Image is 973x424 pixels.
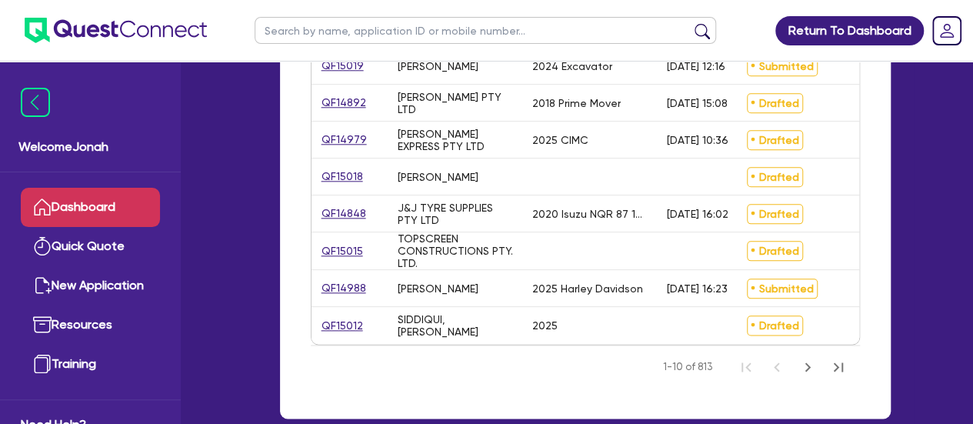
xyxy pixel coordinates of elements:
img: quest-connect-logo-blue [25,18,207,43]
img: new-application [33,276,52,295]
div: [PERSON_NAME] [398,60,478,72]
span: Drafted [747,204,803,224]
div: 2025 Harley Davidson [532,282,643,295]
div: [DATE] 15:08 [667,97,728,109]
a: QF15019 [321,57,365,75]
div: [DATE] 10:36 [667,134,728,146]
input: Search by name, application ID or mobile number... [255,17,716,44]
button: Next Page [792,352,823,382]
button: Last Page [823,352,854,382]
span: Submitted [747,56,818,76]
span: Drafted [747,93,803,113]
a: QF15012 [321,317,364,335]
div: [DATE] 16:23 [667,282,728,295]
div: TOPSCREEN CONSTRUCTIONS PTY. LTD. [398,232,514,269]
div: [DATE] 16:02 [667,208,728,220]
span: Drafted [747,315,803,336]
a: QF14848 [321,205,367,222]
div: 2025 CIMC [532,134,588,146]
a: Quick Quote [21,227,160,266]
a: QF14892 [321,94,367,112]
span: Welcome Jonah [18,138,162,156]
a: Dropdown toggle [927,11,967,51]
div: [PERSON_NAME] PTY LTD [398,91,514,115]
a: Training [21,345,160,384]
a: Dashboard [21,188,160,227]
div: 2020 Isuzu NQR 87 190 [532,208,648,220]
span: Drafted [747,241,803,261]
div: J&J TYRE SUPPLIES PTY LTD [398,202,514,226]
img: icon-menu-close [21,88,50,117]
div: SIDDIQUI, [PERSON_NAME] [398,313,514,338]
span: Drafted [747,167,803,187]
div: 2018 Prime Mover [532,97,621,109]
div: [PERSON_NAME] [398,171,478,183]
div: [PERSON_NAME] [398,282,478,295]
img: resources [33,315,52,334]
span: Submitted [747,279,818,299]
div: [DATE] 12:16 [667,60,725,72]
div: 2024 Excavator [532,60,612,72]
a: QF15018 [321,168,364,185]
a: New Application [21,266,160,305]
button: Previous Page [761,352,792,382]
div: [PERSON_NAME] EXPRESS PTY LTD [398,128,514,152]
button: First Page [731,352,761,382]
span: 1-10 of 813 [663,359,712,375]
a: QF14988 [321,279,367,297]
a: Resources [21,305,160,345]
span: Drafted [747,130,803,150]
img: training [33,355,52,373]
img: quick-quote [33,237,52,255]
div: 2025 [532,319,558,332]
a: QF15015 [321,242,364,260]
a: QF14979 [321,131,368,149]
a: Return To Dashboard [775,16,924,45]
